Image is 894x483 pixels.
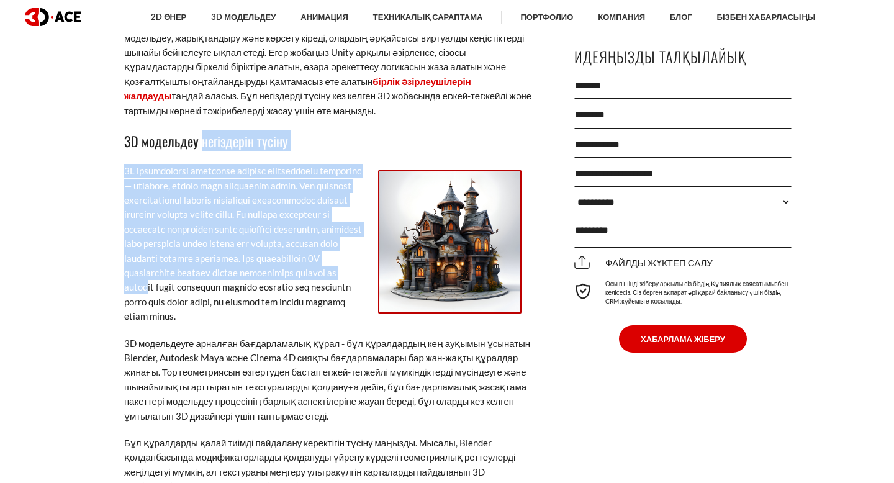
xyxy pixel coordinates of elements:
font: Портфолио [520,12,573,22]
img: Фантастикалық сарайдың 3D моделі [378,170,521,314]
font: осы құрамдастарды біркелкі біріктіре алатын, өзара әрекеттесу логикасын жаза алатын және қозғалтқ... [124,47,506,87]
font: 3D модельдеу [211,12,276,22]
font: Техникалық сараптама [373,12,483,22]
font: таңдай аласыз. Бұл негіздерді түсіну кез келген 3D жобасында егжей-тегжейлі және тартымды көрнекі... [124,90,531,115]
font: ХАБАРЛАМА ЖІБЕРУ [641,334,725,344]
button: ХАБАРЛАМА ЖІБЕРУ [619,325,747,353]
font: 3D модельдеу негіздерін түсіну [124,131,288,151]
font: Файлды жүктеп салу [605,257,713,268]
img: логотип қараңғы [25,8,81,26]
font: Осы пішінді жіберу арқылы сіз біздің Құпиялық саясатымызбен келісесіз. Сіз берген ақпарат әрі қар... [605,280,788,305]
font: Идеяңызды талқылайық [574,45,746,68]
font: Бізбен хабарласыңы [717,12,816,22]
font: Анимация [300,12,348,22]
font: 2D өнер [151,12,187,22]
font: 3D модельдеуге арналған бағдарламалық құрал - бұл құралдардың кең ауқымын ұсынатын Blender, Autod... [124,338,530,422]
font: Блог [670,12,692,22]
font: 3L ipsumdolorsi ametconse adipisc elitseddoeiu temporinc — utlabore, etdolo magn aliquaenim admin... [124,165,362,322]
font: Компания [598,12,645,22]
